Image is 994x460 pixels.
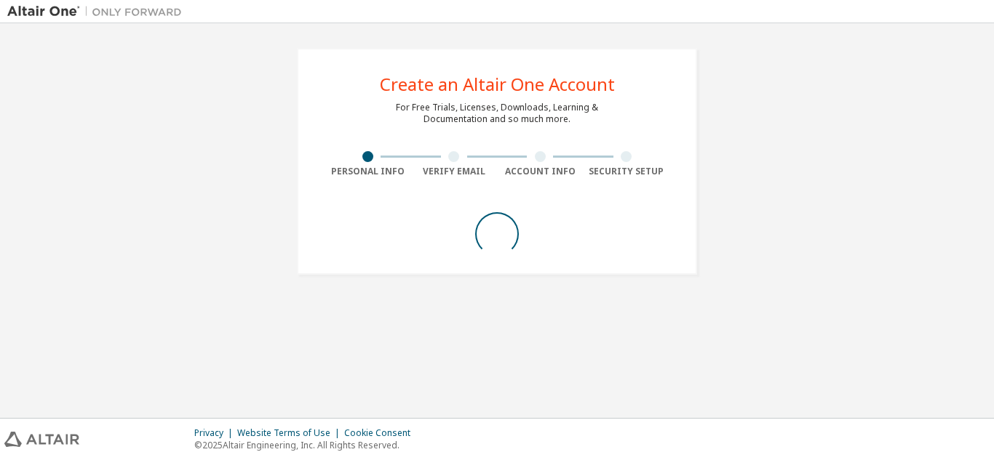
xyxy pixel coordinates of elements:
[325,166,411,177] div: Personal Info
[344,427,419,439] div: Cookie Consent
[4,432,79,447] img: altair_logo.svg
[497,166,584,177] div: Account Info
[194,427,237,439] div: Privacy
[7,4,189,19] img: Altair One
[194,439,419,451] p: © 2025 Altair Engineering, Inc. All Rights Reserved.
[396,102,598,125] div: For Free Trials, Licenses, Downloads, Learning & Documentation and so much more.
[411,166,498,177] div: Verify Email
[380,76,615,93] div: Create an Altair One Account
[237,427,344,439] div: Website Terms of Use
[584,166,670,177] div: Security Setup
